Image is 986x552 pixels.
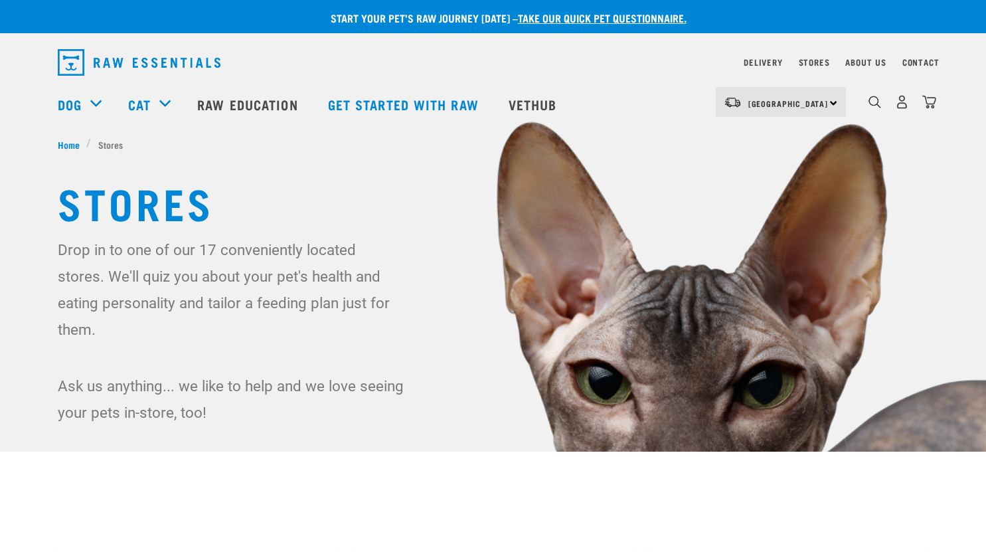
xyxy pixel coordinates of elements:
img: Raw Essentials Logo [58,49,220,76]
nav: breadcrumbs [58,138,929,151]
a: Get started with Raw [315,78,495,131]
h1: Stores [58,178,929,226]
a: Home [58,138,87,151]
nav: dropdown navigation [47,44,940,81]
a: Delivery [744,60,782,64]
a: Raw Education [184,78,314,131]
span: [GEOGRAPHIC_DATA] [748,101,829,106]
p: Ask us anything... we like to help and we love seeing your pets in-store, too! [58,373,406,426]
a: take our quick pet questionnaire. [518,15,687,21]
a: About Us [845,60,886,64]
p: Drop in to one of our 17 conveniently located stores. We'll quiz you about your pet's health and ... [58,236,406,343]
a: Vethub [495,78,574,131]
img: van-moving.png [724,96,742,108]
a: Cat [128,94,151,114]
a: Dog [58,94,82,114]
a: Contact [902,60,940,64]
img: home-icon-1@2x.png [868,96,881,108]
a: Stores [799,60,830,64]
span: Home [58,138,80,151]
img: home-icon@2x.png [922,95,936,109]
img: user.png [895,95,909,109]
